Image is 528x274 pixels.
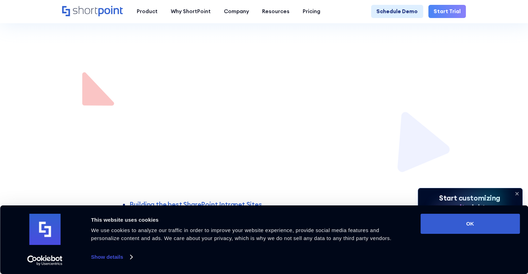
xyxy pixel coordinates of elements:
[262,8,290,16] div: Resources
[15,255,75,266] a: Usercentrics Cookiebot - opens in a new window
[129,200,262,209] a: Building the best SharePoint Intranet Sites
[420,214,520,234] button: OK
[296,5,327,18] a: Pricing
[255,5,296,18] a: Resources
[403,194,528,274] iframe: Chat Widget
[130,5,164,18] a: Product
[371,5,423,18] a: Schedule Demo
[91,227,391,241] span: We use cookies to analyze our traffic in order to improve your website experience, provide social...
[62,6,124,17] a: Home
[217,5,255,18] a: Company
[171,8,211,16] div: Why ShortPoint
[428,5,466,18] a: Start Trial
[91,216,405,224] div: This website uses cookies
[224,8,249,16] div: Company
[29,214,60,245] img: logo
[303,8,320,16] div: Pricing
[164,5,217,18] a: Why ShortPoint
[137,8,158,16] div: Product
[91,252,132,262] a: Show details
